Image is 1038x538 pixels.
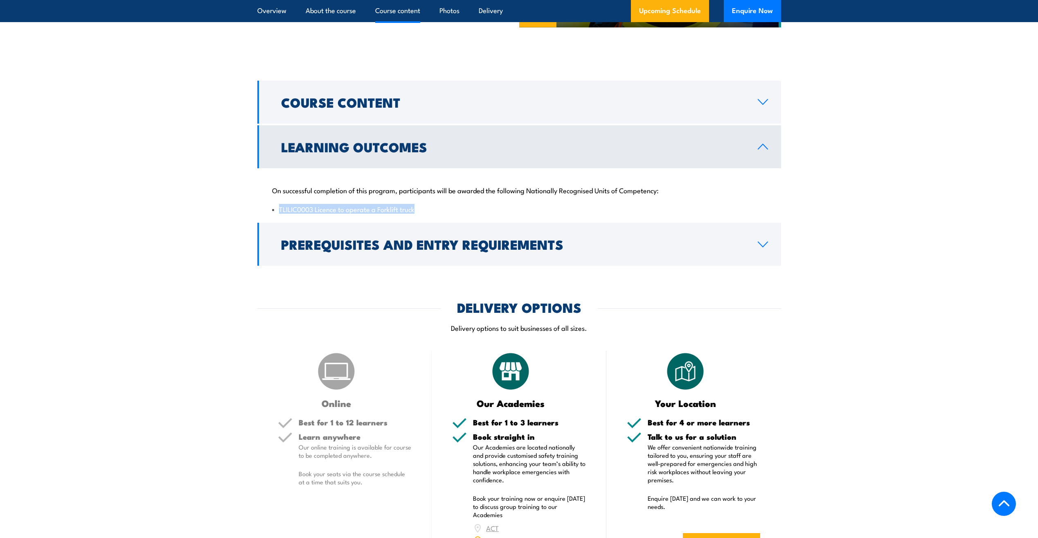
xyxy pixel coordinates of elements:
li: TLILIC0003 Licence to operate a Forklift truck [272,204,766,214]
h3: Our Academies [452,398,570,408]
h5: Talk to us for a solution [648,433,761,441]
h2: DELIVERY OPTIONS [457,301,581,313]
h3: Your Location [627,398,744,408]
p: Our Academies are located nationally and provide customised safety training solutions, enhancing ... [473,443,586,484]
p: Book your training now or enquire [DATE] to discuss group training to our Academies [473,494,586,519]
a: Learning Outcomes [257,125,781,168]
p: Our online training is available for course to be completed anywhere. [299,443,412,459]
h2: Learning Outcomes [281,141,745,152]
h5: Best for 1 to 3 learners [473,418,586,426]
h2: Course Content [281,96,745,108]
h5: Best for 4 or more learners [648,418,761,426]
p: Enquire [DATE] and we can work to your needs. [648,494,761,511]
p: Delivery options to suit businesses of all sizes. [257,323,781,332]
h5: Book straight in [473,433,586,441]
h5: Best for 1 to 12 learners [299,418,412,426]
a: Prerequisites and Entry Requirements [257,223,781,266]
strong: 1 MINUTE [640,11,674,23]
a: Course Content [257,81,781,124]
h3: Online [278,398,395,408]
p: We offer convenient nationwide training tailored to you, ensuring your staff are well-prepared fo... [648,443,761,484]
p: On successful completion of this program, participants will be awarded the following Nationally R... [272,186,766,194]
p: Book your seats via the course schedule at a time that suits you. [299,470,412,486]
h2: Prerequisites and Entry Requirements [281,238,745,250]
h5: Learn anywhere [299,433,412,441]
